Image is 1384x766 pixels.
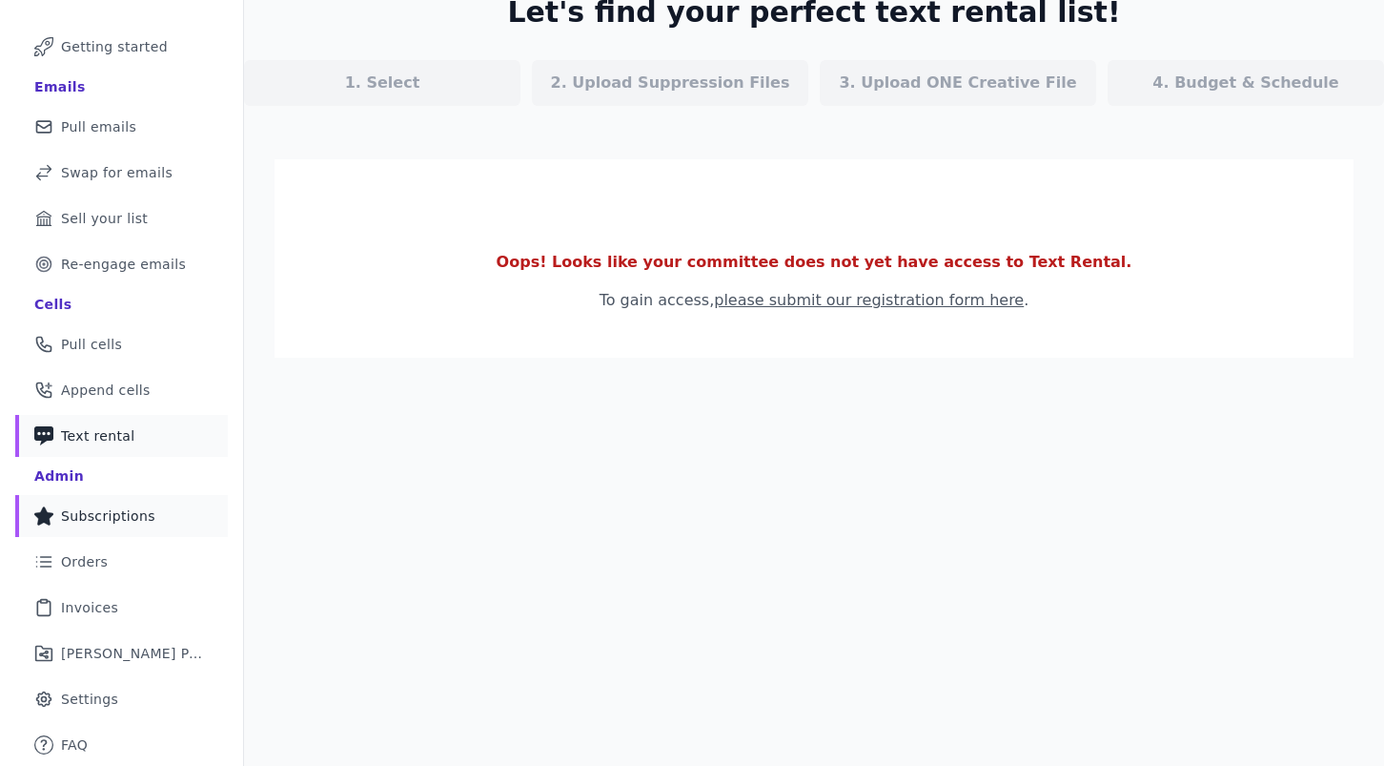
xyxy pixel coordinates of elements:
span: Orders [61,552,108,571]
div: Emails [34,77,86,96]
span: Swap for emails [61,163,173,182]
a: FAQ [15,724,228,766]
span: Getting started [61,37,168,56]
a: [PERSON_NAME] Performance [15,632,228,674]
a: Orders [15,541,228,583]
p: Oops! Looks like your committee does not yet have access to Text Rental. [305,251,1323,274]
div: Admin [34,466,84,486]
span: FAQ [61,735,88,755]
div: Cells [34,295,71,314]
span: Append cells [61,381,151,400]
span: Sell your list [61,209,148,228]
span: Pull cells [61,335,122,354]
span: [PERSON_NAME] Performance [61,644,205,663]
p: To gain access, . [305,289,1323,312]
p: 1. Select [345,72,420,94]
a: Getting started [15,26,228,68]
span: Settings [61,690,118,709]
span: Subscriptions [61,507,155,526]
a: Swap for emails [15,152,228,194]
a: Subscriptions [15,495,228,537]
p: 3. Upload ONE Creative File [839,72,1076,94]
a: Text rental [15,415,228,457]
span: Invoices [61,598,118,617]
p: 4. Budget & Schedule [1152,72,1338,94]
span: Text rental [61,426,135,445]
a: Invoices [15,587,228,629]
a: Pull cells [15,323,228,365]
a: Settings [15,678,228,720]
a: Sell your list [15,197,228,239]
a: Pull emails [15,106,228,148]
p: 2. Upload Suppression Files [551,72,790,94]
a: please submit our registration form here [714,291,1024,309]
a: Re-engage emails [15,243,228,285]
span: Pull emails [61,117,136,136]
span: Re-engage emails [61,255,186,274]
a: Append cells [15,369,228,411]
